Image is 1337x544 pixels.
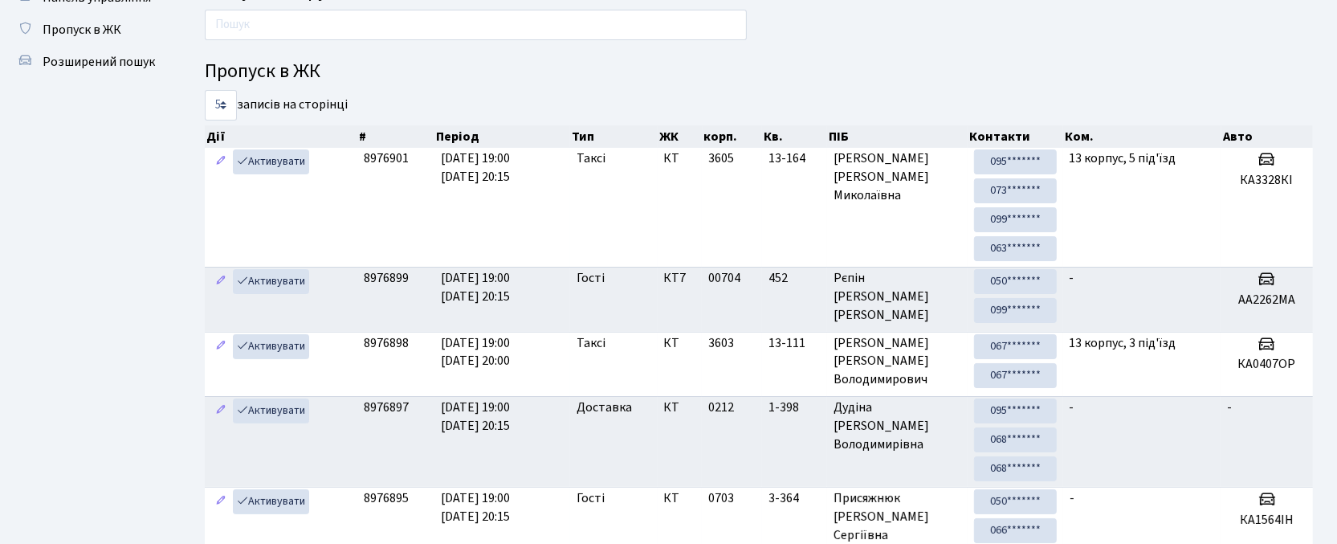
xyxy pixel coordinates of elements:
span: Таксі [577,334,605,353]
h4: Пропуск в ЖК [205,60,1313,84]
span: - [1070,399,1074,416]
select: записів на сторінці [205,90,237,121]
a: Редагувати [211,269,230,294]
span: [DATE] 19:00 [DATE] 20:15 [441,399,510,435]
th: Дії [205,125,357,148]
a: Пропуск в ЖК [8,14,169,46]
th: Тип [570,125,658,148]
span: 13 корпус, 5 під'їзд [1070,149,1176,167]
span: 8976901 [364,149,409,167]
span: Рєпін [PERSON_NAME] [PERSON_NAME] [834,269,961,325]
span: 13-111 [768,334,821,353]
a: Розширений пошук [8,46,169,78]
span: КТ [664,399,696,417]
a: Редагувати [211,149,230,174]
h5: КА1564ІН [1227,513,1306,528]
a: Редагувати [211,399,230,423]
span: [DATE] 19:00 [DATE] 20:00 [441,334,510,370]
th: Авто [1221,125,1314,148]
span: - [1070,269,1074,287]
a: Редагувати [211,489,230,514]
th: Контакти [968,125,1062,148]
span: 13 корпус, 3 під'їзд [1070,334,1176,352]
span: Гості [577,269,605,288]
th: # [357,125,434,148]
span: [DATE] 19:00 [DATE] 20:15 [441,269,510,305]
span: Гості [577,489,605,508]
span: КТ7 [664,269,696,288]
span: [PERSON_NAME] [PERSON_NAME] Володимирович [834,334,961,390]
span: Таксі [577,149,605,168]
span: - [1070,489,1074,507]
th: Ком. [1063,125,1221,148]
a: Активувати [233,149,309,174]
span: 0212 [708,399,734,416]
span: 1-398 [768,399,821,417]
th: ПІБ [827,125,968,148]
h5: КА0407ОР [1227,357,1306,372]
span: 0703 [708,489,734,507]
span: 8976897 [364,399,409,416]
a: Активувати [233,489,309,514]
a: Активувати [233,399,309,423]
span: 3603 [708,334,734,352]
a: Редагувати [211,334,230,359]
span: 3605 [708,149,734,167]
label: записів на сторінці [205,90,348,121]
span: Розширений пошук [43,53,155,71]
span: 452 [768,269,821,288]
span: Доставка [577,399,632,417]
h5: AA2262MA [1227,292,1306,308]
span: 8976898 [364,334,409,352]
th: Період [434,125,570,148]
th: корп. [703,125,763,148]
a: Активувати [233,269,309,294]
span: 3-364 [768,489,821,508]
span: 00704 [708,269,740,287]
span: КТ [664,149,696,168]
input: Пошук [205,10,747,40]
span: [DATE] 19:00 [DATE] 20:15 [441,149,510,186]
span: [PERSON_NAME] [PERSON_NAME] Миколаївна [834,149,961,205]
a: Активувати [233,334,309,359]
span: - [1227,399,1232,416]
span: 8976895 [364,489,409,507]
span: 13-164 [768,149,821,168]
span: КТ [664,489,696,508]
span: [DATE] 19:00 [DATE] 20:15 [441,489,510,526]
h5: КА3328КІ [1227,173,1306,188]
th: ЖК [658,125,703,148]
span: КТ [664,334,696,353]
span: Дудіна [PERSON_NAME] Володимирівна [834,399,961,454]
span: 8976899 [364,269,409,287]
span: Пропуск в ЖК [43,21,121,39]
th: Кв. [762,125,827,148]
